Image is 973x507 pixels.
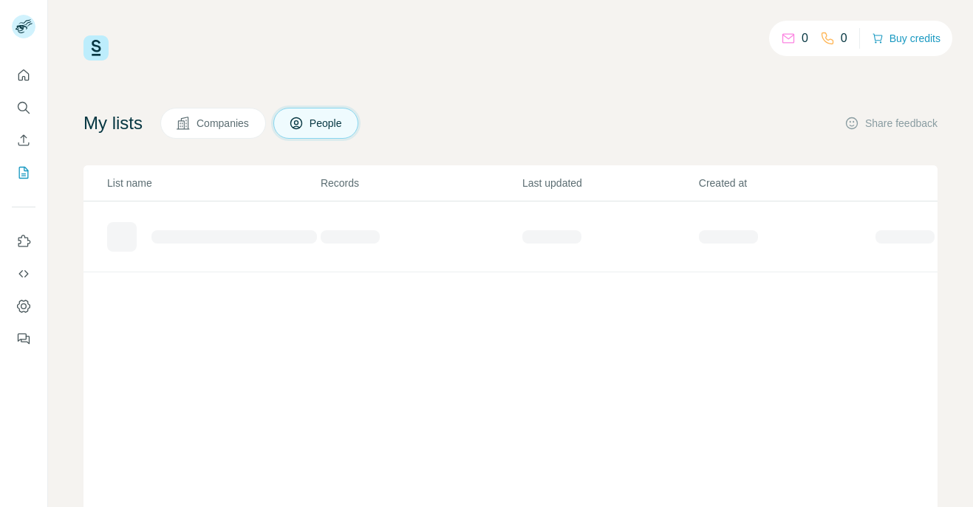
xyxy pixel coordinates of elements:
[310,116,344,131] span: People
[12,325,35,352] button: Feedback
[12,228,35,255] button: Use Surfe on LinkedIn
[12,261,35,287] button: Use Surfe API
[699,176,874,190] p: Created at
[107,176,319,190] p: List name
[12,62,35,89] button: Quick start
[321,176,521,190] p: Records
[12,159,35,186] button: My lists
[83,111,143,135] h4: My lists
[802,30,808,47] p: 0
[522,176,697,190] p: Last updated
[841,30,847,47] p: 0
[12,293,35,320] button: Dashboard
[197,116,250,131] span: Companies
[872,28,940,49] button: Buy credits
[12,127,35,154] button: Enrich CSV
[83,35,109,61] img: Surfe Logo
[844,116,938,131] button: Share feedback
[12,94,35,121] button: Search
